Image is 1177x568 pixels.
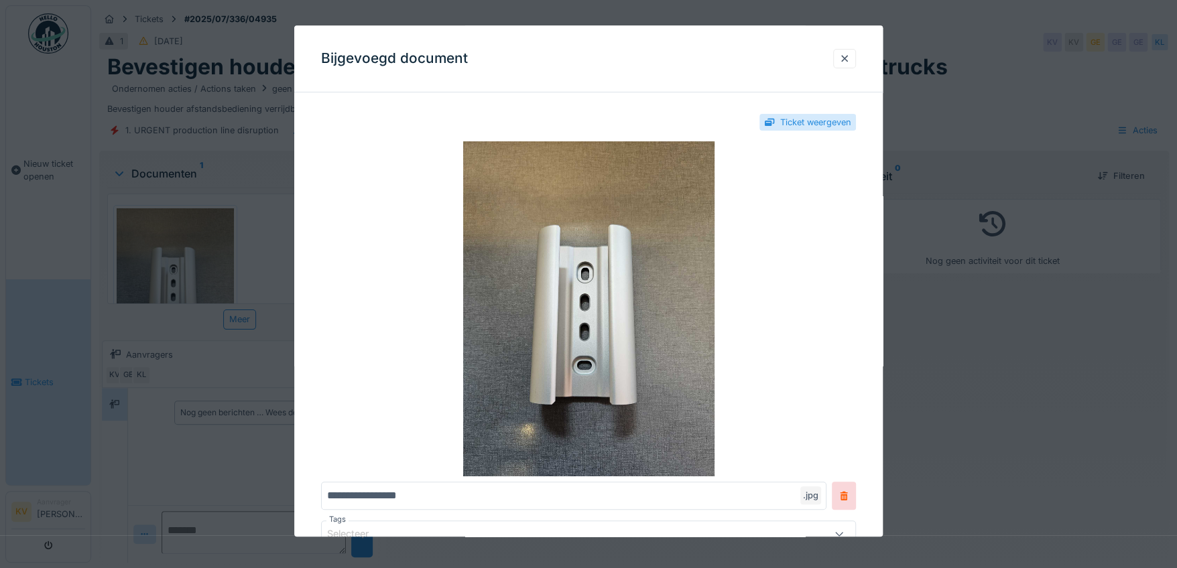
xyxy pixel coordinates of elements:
[321,141,856,476] img: 175fda99-507a-4a2f-82ca-4283d48a108f-afstandsbediening.jpg
[800,486,821,504] div: .jpg
[321,50,468,67] h3: Bijgevoegd document
[327,527,387,542] div: Selecteer
[780,116,851,129] div: Ticket weergeven
[326,514,349,525] label: Tags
